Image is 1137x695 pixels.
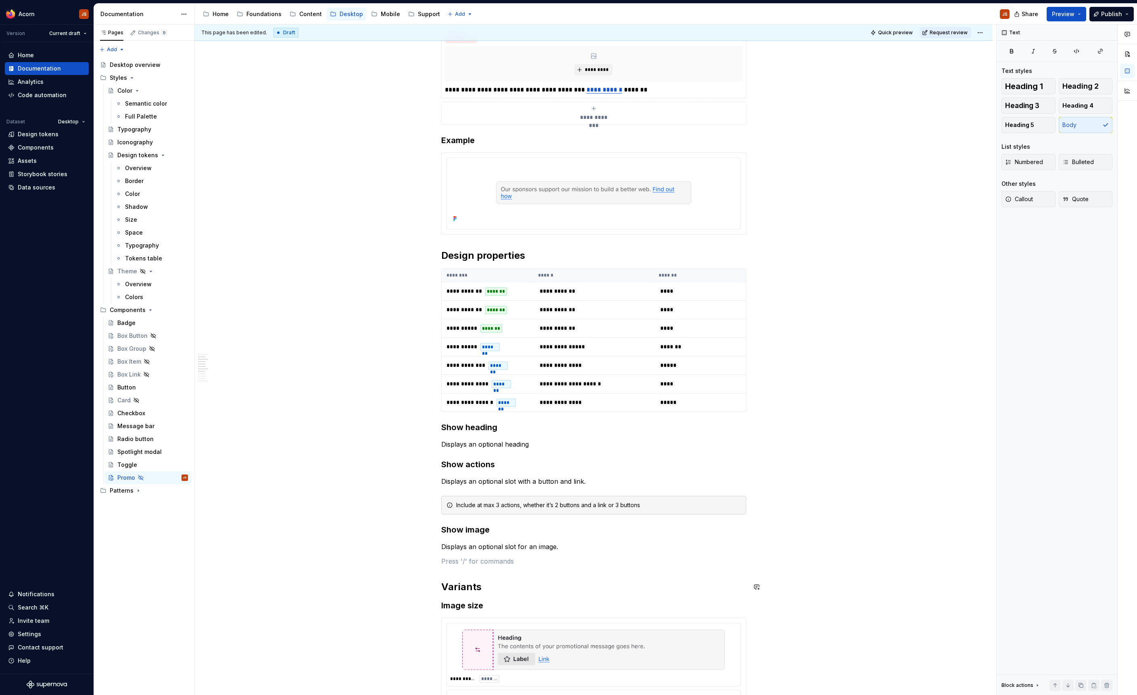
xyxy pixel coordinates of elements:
[1001,67,1032,75] div: Text styles
[5,588,89,601] button: Notifications
[117,409,145,417] div: Checkbox
[117,396,131,404] div: Card
[1089,7,1134,21] button: Publish
[1062,82,1099,90] span: Heading 2
[5,641,89,654] button: Contact support
[920,27,971,38] button: Request review
[125,164,152,172] div: Overview
[201,29,267,36] span: This page has been edited.
[104,433,191,445] a: Radio button
[1001,191,1056,207] button: Callout
[117,319,136,327] div: Badge
[104,342,191,355] a: Box Group
[97,58,191,497] div: Page tree
[441,249,746,262] h2: Design properties
[125,254,162,262] div: Tokens table
[441,524,746,535] h3: Show image
[183,474,187,482] div: JS
[104,368,191,381] a: Box Link
[97,484,191,497] div: Patterns
[104,458,191,471] a: Toggle
[58,119,79,125] span: Desktop
[112,175,191,187] a: Border
[6,119,25,125] div: Dataset
[125,229,143,237] div: Space
[456,501,741,509] div: Include at max 3 actions, whether it’s 2 buttons and a link or 3 buttons
[100,10,177,18] div: Documentation
[1059,98,1113,114] button: Heading 4
[117,138,153,146] div: Iconography
[97,304,191,316] div: Components
[18,51,34,59] div: Home
[112,187,191,200] a: Color
[1059,191,1113,207] button: Quote
[117,422,154,430] div: Message bar
[117,125,151,133] div: Typography
[125,177,144,185] div: Border
[878,29,913,36] span: Quick preview
[18,130,58,138] div: Design tokens
[18,590,54,598] div: Notifications
[117,358,141,366] div: Box Item
[6,9,15,19] img: 894890ef-b4b9-4142-abf4-a08b65caed53.png
[112,278,191,291] a: Overview
[1059,154,1113,170] button: Bulleted
[18,643,63,651] div: Contact support
[19,10,35,18] div: Acorn
[125,190,140,198] div: Color
[18,170,67,178] div: Storybook stories
[112,226,191,239] a: Space
[18,157,37,165] div: Assets
[125,203,148,211] div: Shadow
[441,477,746,486] p: Displays an optional slot with a button and link.
[110,306,146,314] div: Components
[104,136,191,149] a: Iconography
[246,10,282,18] div: Foundations
[1002,11,1008,17] div: JS
[200,8,232,21] a: Home
[104,420,191,433] a: Message bar
[117,448,162,456] div: Spotlight modal
[161,29,167,36] span: 9
[104,355,191,368] a: Box Item
[6,30,25,37] div: Version
[97,58,191,71] a: Desktop overview
[125,293,143,301] div: Colors
[1001,180,1036,188] div: Other styles
[5,628,89,641] a: Settings
[97,44,127,55] button: Add
[1047,7,1086,21] button: Preview
[125,241,159,250] div: Typography
[18,65,61,73] div: Documentation
[5,654,89,667] button: Help
[273,28,298,37] div: Draft
[5,601,89,614] button: Search ⌘K
[110,74,127,82] div: Styles
[18,617,49,625] div: Invite team
[112,200,191,213] a: Shadow
[1001,98,1056,114] button: Heading 3
[1001,154,1056,170] button: Numbered
[441,600,746,611] h3: Image size
[441,422,746,433] h3: Show heading
[117,474,135,482] div: Promo
[49,30,80,37] span: Current draft
[1005,121,1034,129] span: Heading 5
[441,542,746,551] p: Displays an optional slot for an image.
[18,657,31,665] div: Help
[405,8,443,21] a: Support
[5,75,89,88] a: Analytics
[112,239,191,252] a: Typography
[104,407,191,420] a: Checkbox
[1101,10,1122,18] span: Publish
[18,603,48,612] div: Search ⌘K
[5,62,89,75] a: Documentation
[5,49,89,62] a: Home
[5,181,89,194] a: Data sources
[418,10,440,18] div: Support
[104,149,191,162] a: Design tokens
[327,8,366,21] a: Desktop
[1005,82,1043,90] span: Heading 1
[1005,102,1039,110] span: Heading 3
[868,27,916,38] button: Quick preview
